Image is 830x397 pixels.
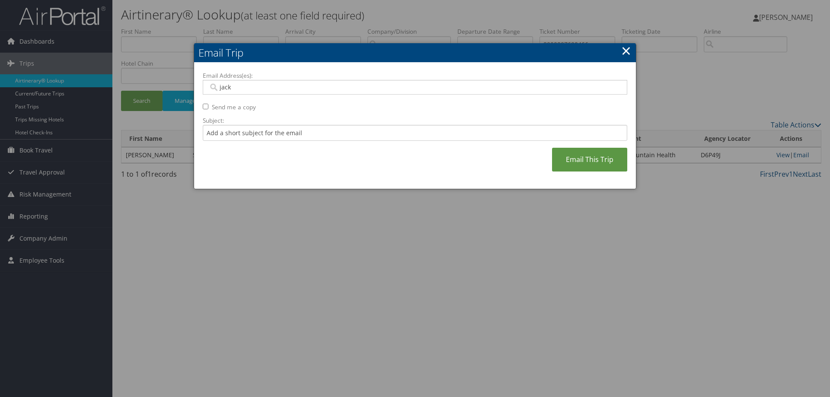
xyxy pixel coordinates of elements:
a: × [621,42,631,59]
input: Add a short subject for the email [203,125,627,141]
label: Subject: [203,116,627,125]
input: Email address (Separate multiple email addresses with commas) [208,83,621,92]
a: Email This Trip [552,148,627,172]
label: Send me a copy [212,103,256,111]
label: Email Address(es): [203,71,627,80]
h2: Email Trip [194,43,636,62]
